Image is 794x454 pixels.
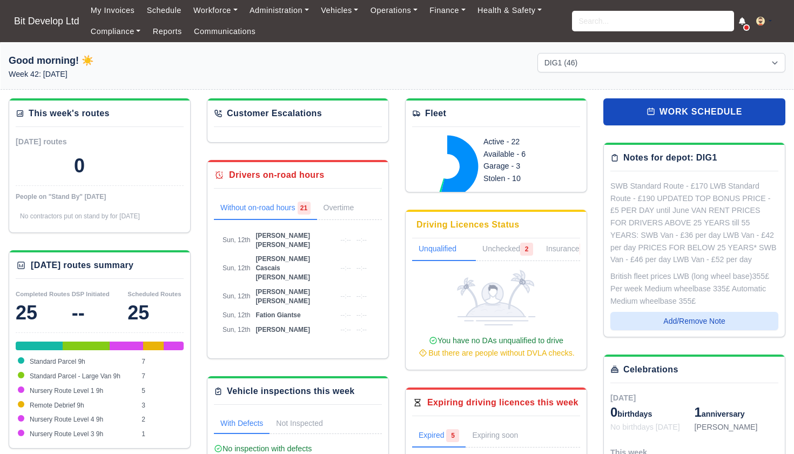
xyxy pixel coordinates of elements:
[356,340,367,348] span: --:--
[72,291,110,297] small: DSP Initiated
[223,264,250,272] span: Sun, 12th
[143,342,163,350] div: Remote Debrief 9h
[223,311,250,319] span: Sun, 12th
[476,238,540,261] a: Unchecked
[356,292,367,300] span: --:--
[610,180,778,266] div: SWB Standard Route - £170 LWB Standard Route - £190 UPDATED TOP BONUS PRICE - £5 PER DAY until Ju...
[255,255,310,281] span: [PERSON_NAME] Cascais [PERSON_NAME]
[610,393,636,402] span: [DATE]
[9,10,85,32] span: Bit Develop Ltd
[340,326,351,333] span: --:--
[223,326,250,333] span: Sun, 12th
[412,238,476,261] a: Unqualified
[416,335,576,359] div: You have no DAs unqualified to drive
[255,288,310,305] span: [PERSON_NAME] [PERSON_NAME]
[623,363,678,376] div: Celebrations
[223,292,250,300] span: Sun, 12th
[147,21,188,42] a: Reports
[223,340,250,348] span: Sun, 12th
[340,311,351,319] span: --:--
[483,160,568,172] div: Garage - 3
[483,172,568,185] div: Stolen - 10
[16,291,70,297] small: Completed Routes
[139,384,184,398] td: 5
[30,430,103,438] span: Nursery Route Level 3 9h
[695,404,779,421] div: anniversary
[139,427,184,442] td: 1
[127,302,184,324] div: 25
[540,238,598,261] a: Insurance
[580,243,593,256] span: 1
[520,243,533,256] span: 2
[139,369,184,384] td: 7
[164,342,177,350] div: Nursery Route Level 4 9h
[356,236,367,244] span: --:--
[356,326,367,333] span: --:--
[16,342,63,350] div: Standard Parcel 9h
[356,311,367,319] span: --:--
[695,405,702,419] span: 1
[610,312,778,330] button: Add/Remove Note
[16,302,72,324] div: 25
[9,68,257,81] p: Week 42: [DATE]
[446,429,459,442] span: 5
[127,291,181,297] small: Scheduled Routes
[425,107,446,120] div: Fleet
[255,340,310,348] span: [PERSON_NAME]
[110,342,143,350] div: Nursery Route Level 1 9h
[572,11,734,31] input: Search...
[610,405,617,419] span: 0
[340,292,351,300] span: --:--
[9,53,257,68] h1: Good morning! ☀️
[416,218,520,231] div: Driving Licences Status
[623,151,717,164] div: Notes for depot: DIG1
[340,340,351,348] span: --:--
[139,398,184,413] td: 3
[188,21,262,42] a: Communications
[483,136,568,148] div: Active - 22
[29,107,110,120] div: This week's routes
[298,202,311,215] span: 21
[30,372,120,380] span: Standard Parcel - Large Van 9h
[483,148,568,161] div: Available - 6
[610,270,778,307] div: British fleet prices LWB (long wheel base)355£ Per week Medium wheelbase 335£ Automatic Medium wh...
[340,264,351,272] span: --:--
[74,155,85,177] div: 0
[139,412,184,427] td: 2
[85,21,147,42] a: Compliance
[30,402,84,409] span: Remote Debrief 9h
[139,355,184,369] td: 7
[20,212,140,220] span: No contractors put on stand by for [DATE]
[16,136,100,148] div: [DATE] routes
[214,197,317,220] a: Without on-road hours
[229,169,324,182] div: Drivers on-road hours
[603,98,785,125] a: work schedule
[16,192,184,201] div: People on "Stand By" [DATE]
[416,347,576,359] div: But there are people without DVLA checks.
[177,342,184,350] div: Nursery Route Level 3 9h
[30,358,85,365] span: Standard Parcel 9h
[270,413,329,434] a: Not Inspected
[356,264,367,272] span: --:--
[227,107,322,120] div: Customer Escalations
[223,236,250,244] span: Sun, 12th
[255,311,300,319] span: Fation Giantse
[427,396,578,409] div: Expiring driving licences this week
[227,385,355,398] div: Vehicle inspections this week
[255,232,310,249] span: [PERSON_NAME] [PERSON_NAME]
[214,413,270,434] a: With Defects
[695,421,779,433] div: [PERSON_NAME]
[30,387,103,395] span: Nursery Route Level 1 9h
[30,416,103,423] span: Nursery Route Level 4 9h
[31,259,133,272] div: [DATE] routes summary
[63,342,110,350] div: Standard Parcel - Large Van 9h
[72,302,128,324] div: --
[317,197,376,220] a: Overtime
[412,425,466,448] a: Expired
[214,444,312,453] span: No inspection with defects
[466,425,540,448] a: Expiring soon
[9,11,85,32] a: Bit Develop Ltd
[610,404,695,421] div: birthdays
[610,423,680,431] span: No birthdays [DATE]
[255,326,310,333] span: [PERSON_NAME]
